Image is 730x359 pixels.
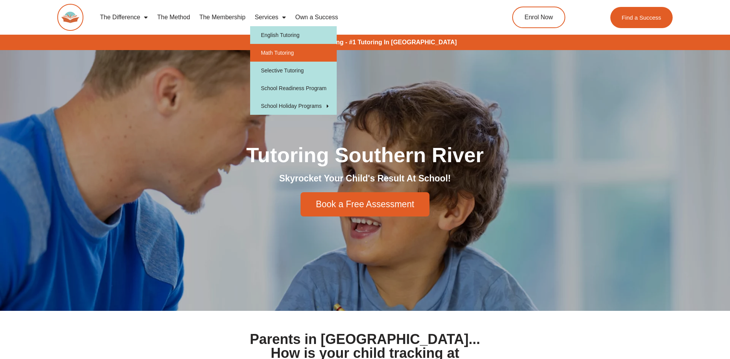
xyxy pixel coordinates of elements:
a: English Tutoring [250,26,337,44]
ul: Services [250,26,337,115]
h1: Tutoring Southern River [150,144,581,165]
span: Find a Success [622,15,662,20]
a: Own a Success [291,8,342,26]
a: Selective Tutoring [250,62,337,79]
a: Services [250,8,291,26]
a: Book a Free Assessment [301,192,430,216]
a: The Membership [195,8,250,26]
a: Math Tutoring [250,44,337,62]
a: School Holiday Programs [250,97,337,115]
span: Enrol Now [525,14,553,20]
a: Enrol Now [512,7,565,28]
a: The Method [152,8,194,26]
h2: Skyrocket Your Child's Result At School! [150,173,581,185]
a: School Readiness Program [250,79,337,97]
iframe: Chat Widget [602,272,730,359]
a: Find a Success [610,7,673,28]
nav: Menu [95,8,477,26]
a: The Difference [95,8,153,26]
span: Book a Free Assessment [316,200,414,209]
